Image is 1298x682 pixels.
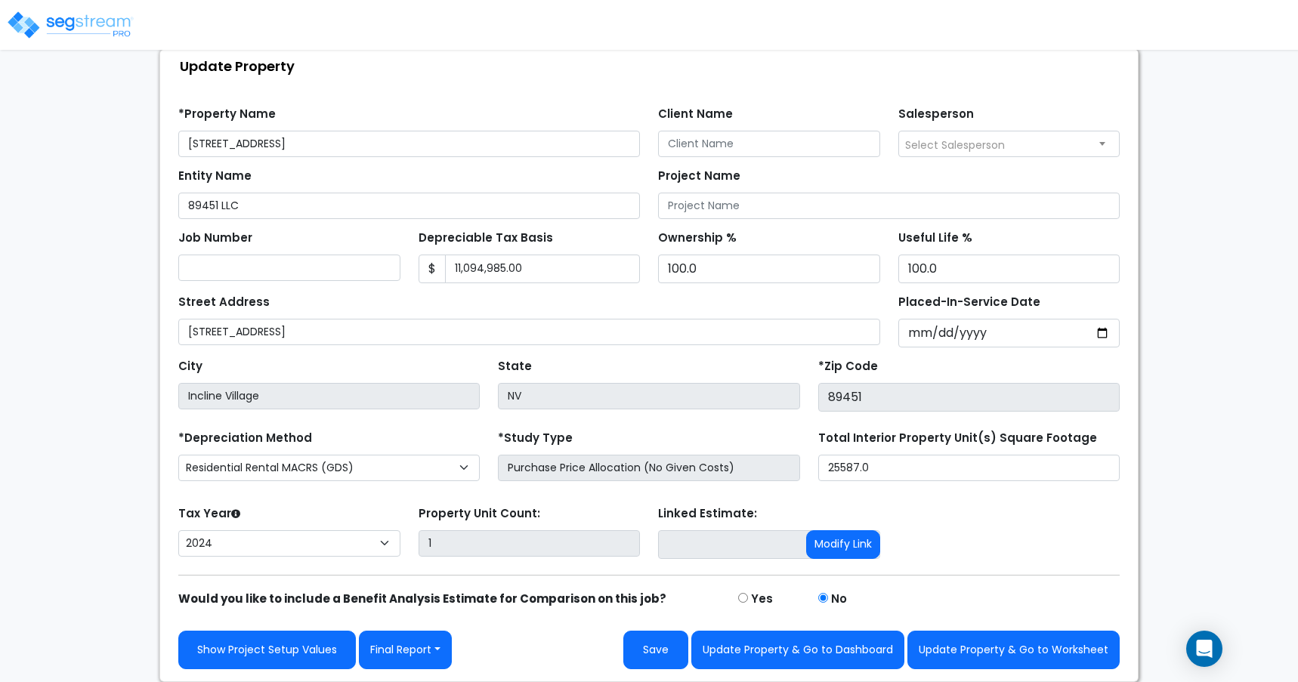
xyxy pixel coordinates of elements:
input: Building Count [419,530,641,557]
label: Useful Life % [898,230,972,247]
label: *Depreciation Method [178,430,312,447]
input: 0.00 [445,255,641,283]
label: *Zip Code [818,358,878,375]
button: Update Property & Go to Worksheet [907,631,1120,669]
strong: Would you like to include a Benefit Analysis Estimate for Comparison on this job? [178,591,666,606]
input: Depreciation [898,255,1120,283]
label: No [831,591,847,608]
label: Tax Year [178,505,240,523]
div: Open Intercom Messenger [1186,631,1222,667]
button: Save [623,631,688,669]
label: Job Number [178,230,252,247]
label: Salesperson [898,106,974,123]
label: City [178,358,202,375]
label: Total Interior Property Unit(s) Square Footage [818,430,1097,447]
button: Final Report [359,631,452,669]
label: State [498,358,532,375]
input: Ownership [658,255,880,283]
button: Modify Link [806,530,880,559]
label: *Property Name [178,106,276,123]
input: Entity Name [178,193,640,219]
input: Client Name [658,131,880,157]
span: Select Salesperson [905,137,1005,153]
label: Project Name [658,168,740,185]
a: Show Project Setup Values [178,631,356,669]
label: Client Name [658,106,733,123]
label: Entity Name [178,168,252,185]
input: total square foot [818,455,1120,481]
label: Property Unit Count: [419,505,540,523]
div: Update Property [168,50,1138,82]
label: Ownership % [658,230,737,247]
label: Depreciable Tax Basis [419,230,553,247]
input: Project Name [658,193,1120,219]
input: Zip Code [818,383,1120,412]
label: Yes [751,591,773,608]
img: logo_pro_r.png [6,10,134,40]
span: $ [419,255,446,283]
label: Linked Estimate: [658,505,757,523]
label: *Study Type [498,430,573,447]
button: Update Property & Go to Dashboard [691,631,904,669]
input: Property Name [178,131,640,157]
label: Street Address [178,294,270,311]
input: Street Address [178,319,880,345]
label: Placed-In-Service Date [898,294,1040,311]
